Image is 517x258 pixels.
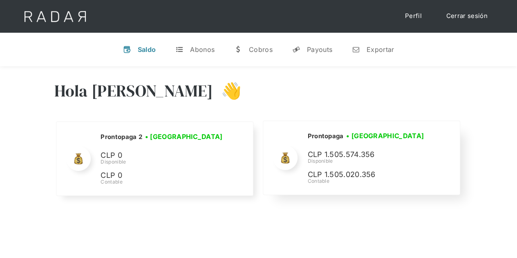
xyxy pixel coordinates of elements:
[352,45,360,54] div: n
[190,45,215,54] div: Abonos
[101,133,142,141] h2: Prontopaga 2
[101,150,223,162] p: CLP 0
[307,132,343,140] h2: Prontopaga
[307,45,332,54] div: Payouts
[307,149,430,161] p: CLP 1.505.574.356
[438,8,496,24] a: Cerrar sesión
[101,170,223,182] p: CLP 0
[397,8,430,24] a: Perfil
[249,45,273,54] div: Cobros
[346,131,424,141] h3: • [GEOGRAPHIC_DATA]
[123,45,131,54] div: v
[101,178,225,186] div: Contable
[101,158,225,166] div: Disponible
[145,132,223,141] h3: • [GEOGRAPHIC_DATA]
[54,81,213,101] h3: Hola [PERSON_NAME]
[367,45,394,54] div: Exportar
[175,45,184,54] div: t
[307,169,430,181] p: CLP 1.505.020.356
[307,177,430,185] div: Contable
[307,157,430,165] div: Disponible
[292,45,300,54] div: y
[138,45,156,54] div: Saldo
[234,45,242,54] div: w
[213,81,242,101] h3: 👋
